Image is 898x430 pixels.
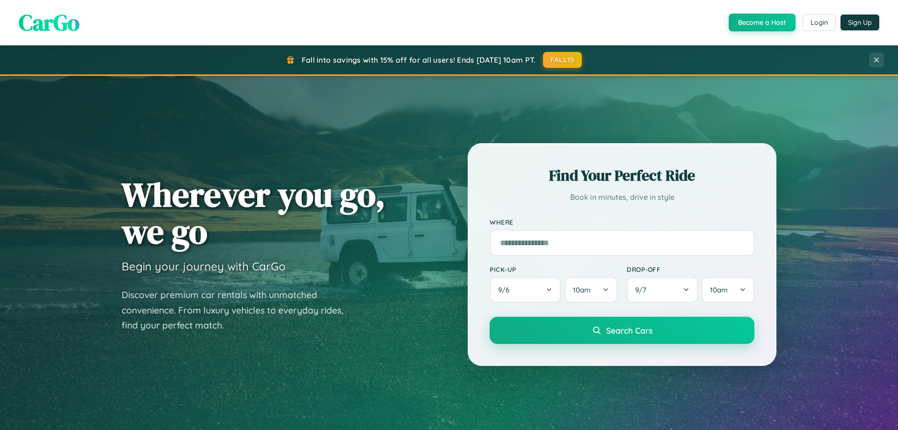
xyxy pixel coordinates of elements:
[498,285,514,294] span: 9 / 6
[840,15,879,30] button: Sign Up
[302,55,536,65] span: Fall into savings with 15% off for all users! Ends [DATE] 10am PT.
[627,265,754,273] label: Drop-off
[543,52,582,68] button: FALL15
[710,285,728,294] span: 10am
[122,259,286,273] h3: Begin your journey with CarGo
[490,265,617,273] label: Pick-up
[490,277,561,303] button: 9/6
[19,7,80,38] span: CarGo
[606,325,652,335] span: Search Cars
[565,277,617,303] button: 10am
[573,285,591,294] span: 10am
[635,285,651,294] span: 9 / 7
[729,14,796,31] button: Become a Host
[627,277,698,303] button: 9/7
[803,14,836,31] button: Login
[490,317,754,344] button: Search Cars
[702,277,754,303] button: 10am
[490,165,754,186] h2: Find Your Perfect Ride
[490,218,754,226] label: Where
[122,176,385,250] h1: Wherever you go, we go
[490,190,754,204] p: Book in minutes, drive in style
[122,287,355,333] p: Discover premium car rentals with unmatched convenience. From luxury vehicles to everyday rides, ...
